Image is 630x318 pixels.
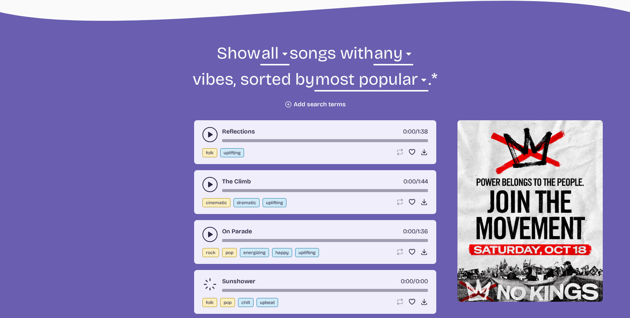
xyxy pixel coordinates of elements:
span: 1:36 [418,228,428,235]
button: folk [202,148,217,157]
button: energizing [240,248,269,257]
button: play-pause toggle [202,177,218,192]
div: song-time-bar [222,289,428,292]
button: folk [202,298,217,307]
button: Favorite [408,298,416,306]
div: / [403,227,428,236]
button: upbeat [257,298,278,307]
span: 1:44 [418,178,428,185]
a: The Climb [222,177,251,186]
button: uplifting [263,198,286,207]
div: / [403,127,428,136]
button: Favorite [408,248,416,256]
div: song-time-bar [222,239,428,242]
select: vibe [373,42,413,68]
button: Loop [396,298,404,306]
div: / [401,277,428,286]
form: Show songs with vibes, sorted by . [109,42,521,108]
button: uplifting [220,148,244,157]
span: timer [403,128,415,135]
div: song-time-bar [222,189,428,192]
a: On Parade [222,227,252,236]
button: Loop [396,248,404,256]
button: pop [222,248,237,257]
button: pop [220,298,235,307]
img: Help save our democracy! [457,120,603,302]
button: chill [238,298,254,307]
button: Loop [396,148,404,156]
button: play-pause toggle [202,227,218,242]
button: uplifting [295,248,319,257]
button: rock [202,248,219,257]
a: Reflections [222,127,255,136]
button: Loop [396,198,404,206]
div: song-time-bar [222,139,428,142]
a: Sunshower [222,277,255,286]
span: timer [403,178,416,185]
button: play-pause toggle [202,127,218,142]
button: Favorite [408,148,416,156]
button: happy [272,248,292,257]
div: / [403,177,428,186]
span: timer [401,278,413,285]
button: cinematic [202,198,230,207]
select: genre [260,42,289,68]
button: dramatic [233,198,260,207]
select: sorting [314,68,428,95]
span: 0:00 [415,278,428,285]
span: timer [403,228,415,235]
span: 1:38 [418,128,428,135]
button: Add search terms [285,101,346,108]
button: Favorite [408,198,416,206]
